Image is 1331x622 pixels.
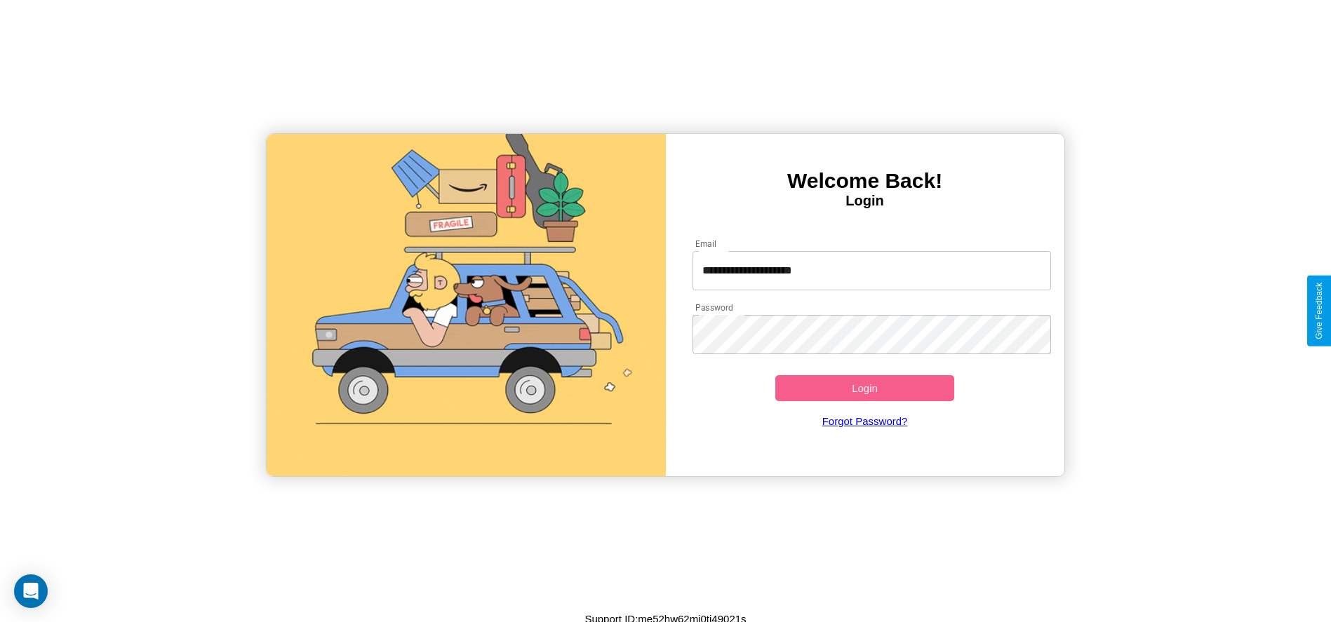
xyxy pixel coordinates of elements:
[695,238,717,250] label: Email
[1314,283,1324,339] div: Give Feedback
[695,302,733,313] label: Password
[685,401,1044,441] a: Forgot Password?
[666,169,1064,193] h3: Welcome Back!
[267,134,665,476] img: gif
[14,574,48,608] div: Open Intercom Messenger
[666,193,1064,209] h4: Login
[775,375,955,401] button: Login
